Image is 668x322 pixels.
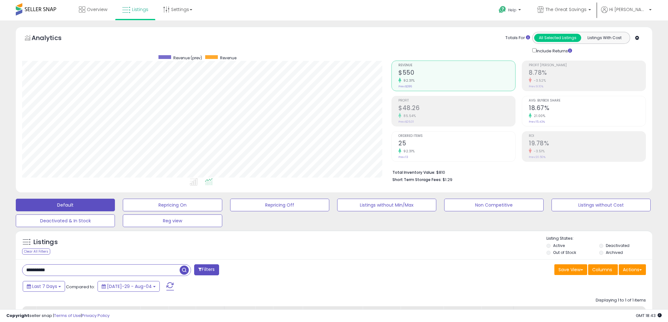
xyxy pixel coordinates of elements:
i: Get Help [498,6,506,14]
span: Profit [PERSON_NAME] [529,64,646,67]
span: Columns [592,266,612,273]
small: 92.31% [401,78,415,83]
div: [PERSON_NAME] [403,309,441,315]
small: Prev: $26.01 [398,120,414,124]
h5: Analytics [32,33,74,44]
div: Listed Price [305,309,360,315]
button: Save View [554,264,587,275]
span: Help [508,7,516,13]
span: 2025-08-12 18:43 GMT [636,313,662,319]
span: [DATE]-29 - Aug-04 [107,283,152,290]
div: Clear All Filters [22,249,50,255]
small: Prev: 9.10% [529,85,543,88]
small: Prev: $286 [398,85,412,88]
span: Revenue [398,64,515,67]
small: -3.52% [532,78,546,83]
span: Compared to: [66,284,95,290]
button: All Selected Listings [534,34,581,42]
span: Ordered Items [398,134,515,138]
h2: 8.78% [529,69,646,78]
small: 21.00% [532,114,545,118]
h2: 18.67% [529,104,646,113]
p: Listing States: [546,236,652,242]
small: 92.31% [401,149,415,154]
h5: Listings [33,238,58,247]
div: Repricing [484,309,511,315]
div: Fulfillment [227,309,253,315]
button: Reg view [123,214,222,227]
li: $810 [392,168,641,176]
button: Listings without Min/Max [337,199,436,211]
button: [DATE]-29 - Aug-04 [98,281,160,292]
label: Deactivated [606,243,629,248]
span: Profit [398,99,515,102]
h2: $48.26 [398,104,515,113]
span: $1.29 [443,177,452,183]
div: Rsvd. FC Transfers [198,309,222,322]
button: Non Competitive [444,199,543,211]
div: Fulfillable Quantity [171,309,193,322]
div: Avg. Sales Rank [516,309,652,315]
span: Listings [132,6,148,13]
a: Hi [PERSON_NAME] [601,6,652,20]
h2: 25 [398,140,515,148]
div: Fulfillment Cost [276,309,300,322]
span: ROI [529,134,646,138]
a: Privacy Policy [82,313,110,319]
span: Revenue [220,55,236,61]
div: seller snap | | [6,313,110,319]
span: Overview [87,6,107,13]
label: Out of Stock [553,250,576,255]
button: Filters [194,264,219,275]
div: Include Returns [528,47,580,54]
span: Revenue (prev) [173,55,202,61]
b: Short Term Storage Fees: [392,177,442,182]
small: Prev: 15.43% [529,120,545,124]
h2: $550 [398,69,515,78]
button: Columns [588,264,618,275]
small: -3.51% [532,149,545,154]
span: Avg. Buybox Share [529,99,646,102]
b: Total Inventory Value: [392,170,435,175]
div: Ordered Items [143,309,166,322]
a: Help [494,1,527,20]
small: Prev: 20.50% [529,155,546,159]
div: Totals For [505,35,530,41]
a: Terms of Use [54,313,81,319]
h2: 19.78% [529,140,646,148]
div: Cost [258,309,270,315]
label: Active [553,243,565,248]
div: Displaying 1 to 1 of 1 items [596,297,646,303]
span: The Great Savings [546,6,587,13]
button: Deactivated & In Stock [16,214,115,227]
div: Current Buybox Price [446,309,479,322]
div: Title [39,309,137,315]
strong: Copyright [6,313,29,319]
span: Hi [PERSON_NAME] [609,6,647,13]
small: Prev: 13 [398,155,408,159]
small: 85.54% [401,114,416,118]
div: Min Price [365,309,398,315]
span: Last 7 Days [32,283,57,290]
button: Actions [619,264,646,275]
button: Repricing Off [230,199,329,211]
button: Listings With Cost [581,34,628,42]
button: Repricing On [123,199,222,211]
button: Default [16,199,115,211]
button: Listings without Cost [552,199,651,211]
button: Last 7 Days [23,281,65,292]
label: Archived [606,250,623,255]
